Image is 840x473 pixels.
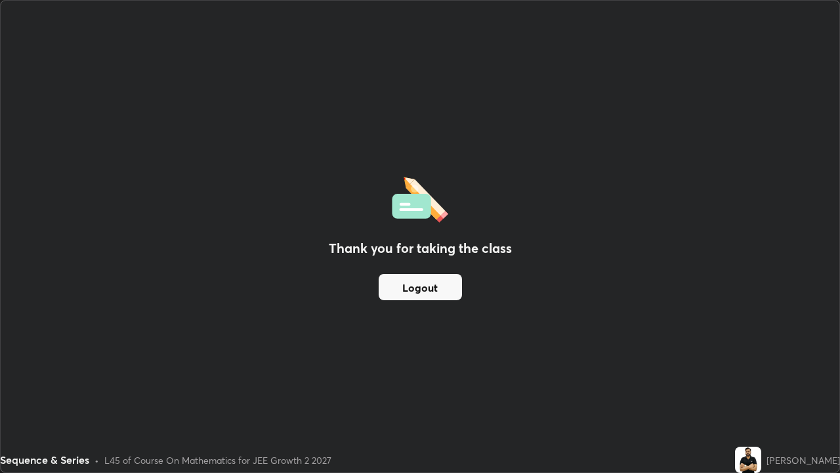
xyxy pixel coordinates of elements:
[379,274,462,300] button: Logout
[766,453,840,467] div: [PERSON_NAME]
[104,453,331,467] div: L45 of Course On Mathematics for JEE Growth 2 2027
[392,173,448,223] img: offlineFeedback.1438e8b3.svg
[735,447,761,473] img: b05bcea645f8424287ad6e11acd3532d.jpg
[94,453,99,467] div: •
[329,238,512,258] h2: Thank you for taking the class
